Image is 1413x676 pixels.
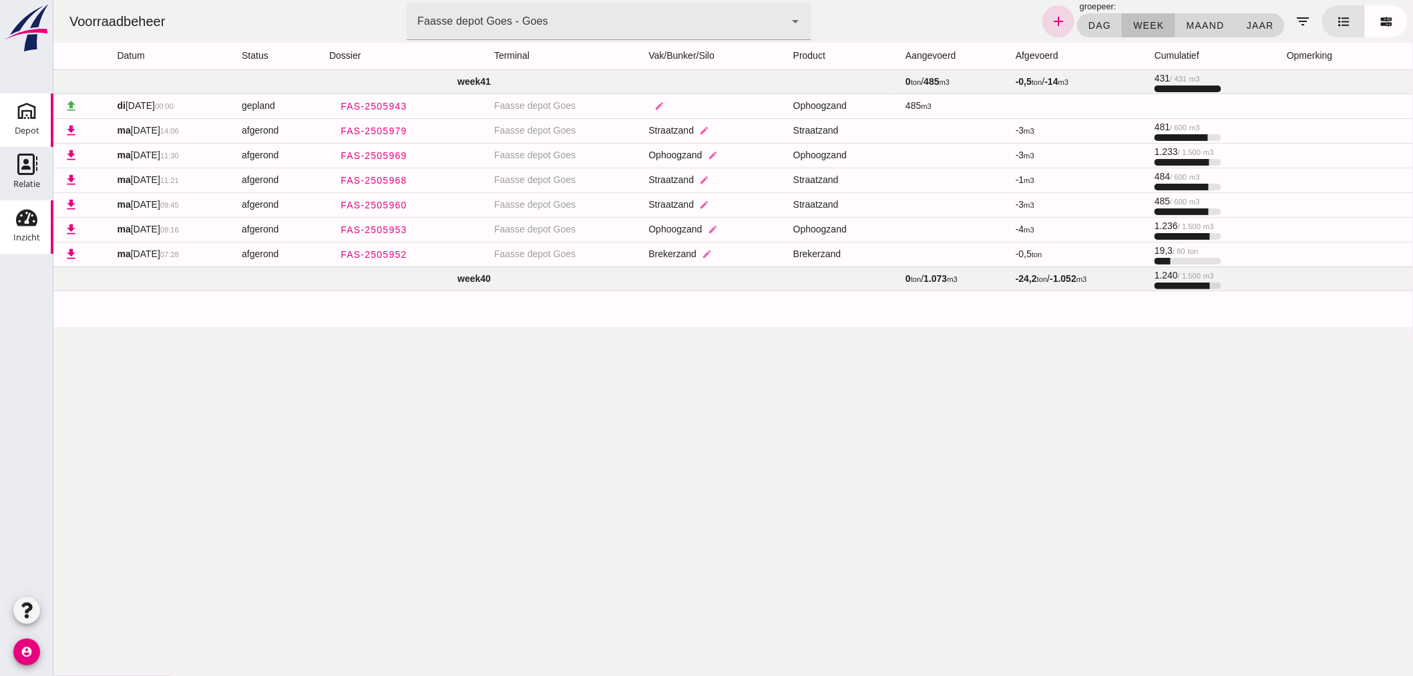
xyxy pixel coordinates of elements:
[729,143,841,168] td: Ophoogzand
[430,168,584,192] td: Faasse depot Goes
[430,43,584,69] th: terminal
[64,248,77,259] strong: ma
[971,176,982,184] small: m3
[646,126,656,136] i: edit
[1101,196,1147,206] span: 485
[5,12,122,31] div: Voorraadbeheer
[1101,171,1147,182] span: 484
[107,176,126,184] small: 11:21
[1101,220,1161,231] span: 1.236
[654,150,664,160] i: edit
[952,43,1090,69] th: afgevoerd
[1117,124,1134,132] small: / 600
[729,43,841,69] th: product
[102,102,120,110] small: 00:00
[1125,148,1147,156] small: / 1.500
[178,43,265,69] th: status
[585,43,729,69] th: vak/bunker/silo
[64,150,126,160] span: [DATE]
[64,125,77,136] strong: ma
[64,224,77,234] strong: ma
[286,175,354,186] span: FAS-2505968
[13,180,40,188] div: Relatie
[178,217,265,242] td: afgerond
[178,192,265,217] td: afgerond
[107,152,126,160] small: 11:30
[1136,173,1147,181] small: m3
[1182,13,1231,37] button: jaar
[430,143,584,168] td: Faasse depot Goes
[734,13,750,29] i: arrow_drop_down
[107,226,126,234] small: 08:16
[1125,272,1147,280] small: / 1.500
[841,43,952,69] th: aangevoerd
[962,174,981,185] span: -1
[276,144,365,168] a: FAS-2505969
[64,199,126,210] span: [DATE]
[857,78,868,86] small: ton
[1101,270,1161,281] span: 1.240
[430,94,584,118] td: Faasse depot Goes
[430,192,584,217] td: Faasse depot Goes
[585,168,729,192] td: Straatzand
[971,226,982,234] small: m3
[1024,13,1068,37] button: dag
[852,76,896,87] span: /
[1119,247,1132,255] small: / 80
[64,174,126,185] span: [DATE]
[585,217,729,242] td: Ophoogzand
[364,13,495,29] div: Faasse depot Goes - Goes
[276,168,365,192] a: FAS-2505968
[178,242,265,267] td: afgerond
[11,198,25,212] i: download
[64,150,77,160] strong: ma
[971,127,982,135] small: m3
[962,76,1015,87] span: /
[971,152,982,160] small: m3
[178,143,265,168] td: afgerond
[1136,124,1147,132] small: m3
[1101,245,1145,256] span: 19,3
[1223,43,1324,69] th: opmerking
[868,102,879,110] small: m3
[430,217,584,242] td: Faasse depot Goes
[585,118,729,143] td: Straatzand
[286,126,354,136] span: FAS-2505979
[1136,198,1147,206] small: m3
[276,242,365,267] a: FAS-2505952
[729,242,841,267] td: Brekerzand
[1101,122,1147,132] span: 481
[1150,272,1161,280] small: m3
[1117,198,1134,206] small: / 600
[11,222,25,236] i: download
[178,168,265,192] td: afgerond
[3,3,51,53] img: logo-small.a267ee39.svg
[894,275,905,283] small: m3
[13,639,40,665] i: account_circle
[997,13,1013,29] i: add
[1090,43,1223,69] th: cumulatief
[1135,247,1145,255] small: ton
[886,78,897,86] small: m3
[1193,20,1221,31] span: jaar
[64,248,126,259] span: [DATE]
[871,76,886,87] strong: 485
[962,76,978,87] strong: -0,5
[107,250,126,259] small: 07:28
[1150,148,1161,156] small: m3
[729,217,841,242] td: Ophoogzand
[601,101,611,111] i: edit
[729,94,841,118] td: Ophoogzand
[852,76,857,87] strong: 0
[984,275,994,283] small: ton
[997,273,1024,284] strong: -1.052
[64,100,72,111] strong: di
[1101,146,1161,157] span: 1.233
[276,119,365,143] a: FAS-2505979
[265,43,430,69] th: dossier
[852,100,878,111] span: 485
[962,224,981,234] span: -4
[971,201,982,209] small: m3
[1133,20,1171,31] span: maand
[1068,13,1121,37] button: week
